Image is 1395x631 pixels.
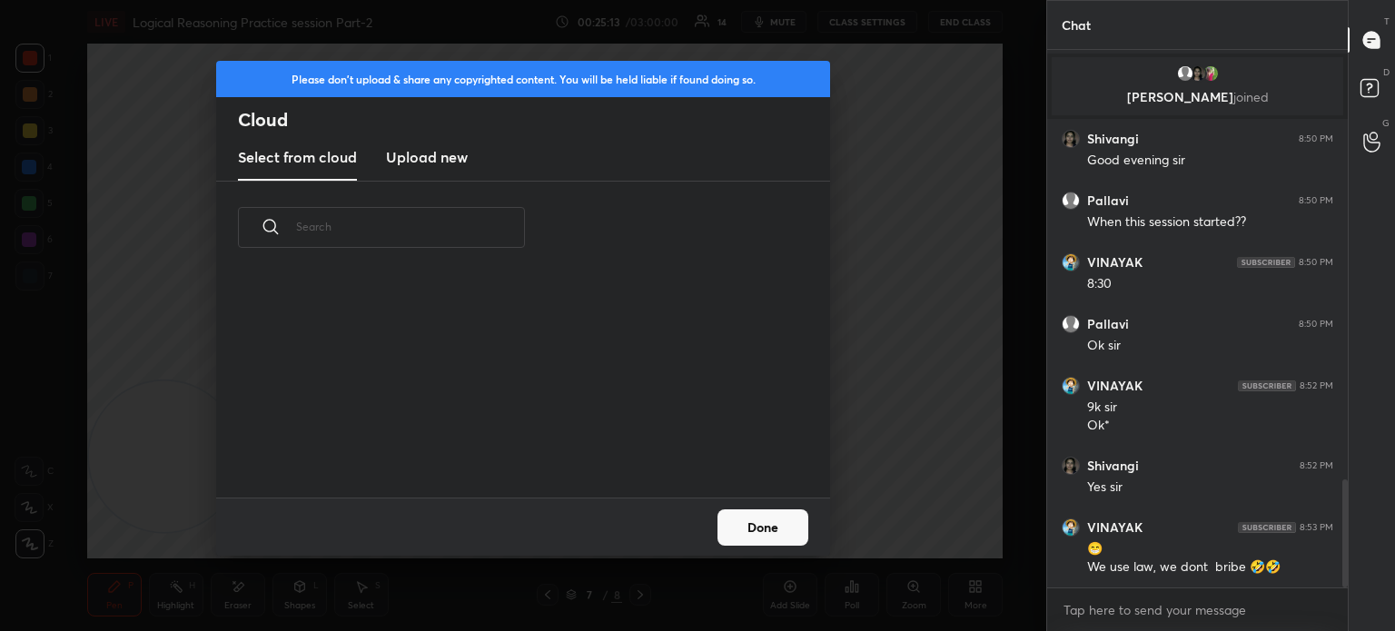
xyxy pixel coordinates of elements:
[238,146,357,168] h3: Select from cloud
[1062,377,1080,395] img: baf581b78f9842df8d22f21915c0352e.jpg
[216,269,808,498] div: grid
[1062,457,1080,475] img: 0b654ecaa4754615b2529ccf154d0386.72468683_3
[1087,558,1333,577] div: We use law, we dont bribe 🤣🤣
[1233,88,1269,105] span: joined
[717,509,808,546] button: Done
[1300,380,1333,391] div: 8:52 PM
[1087,399,1333,417] div: 9k sir
[1382,116,1390,130] p: G
[1237,257,1295,268] img: 4P8fHbbgJtejmAAAAAElFTkSuQmCC
[1087,254,1143,271] h6: VINAYAK
[1384,15,1390,28] p: T
[1087,316,1129,332] h6: Pallavi
[1087,275,1333,293] div: 8:30
[1087,152,1333,170] div: Good evening sir
[1176,64,1194,83] img: default.png
[1087,540,1333,558] div: 😁
[1087,458,1139,474] h6: Shivangi
[1063,90,1332,104] p: [PERSON_NAME]
[1062,253,1080,271] img: baf581b78f9842df8d22f21915c0352e.jpg
[1087,378,1143,394] h6: VINAYAK
[1383,65,1390,79] p: D
[1062,192,1080,210] img: default.png
[1087,192,1129,209] h6: Pallavi
[1047,1,1105,49] p: Chat
[1062,315,1080,333] img: default.png
[238,108,830,132] h2: Cloud
[1189,64,1207,83] img: 0b654ecaa4754615b2529ccf154d0386.72468683_3
[1238,522,1296,533] img: 4P8fHbbgJtejmAAAAAElFTkSuQmCC
[1299,195,1333,206] div: 8:50 PM
[1062,130,1080,148] img: 0b654ecaa4754615b2529ccf154d0386.72468683_3
[1299,319,1333,330] div: 8:50 PM
[1202,64,1220,83] img: efe10cd2024a4c25b1fc5447854eafa8.jpg
[1300,522,1333,533] div: 8:53 PM
[1299,257,1333,268] div: 8:50 PM
[1299,133,1333,144] div: 8:50 PM
[1062,518,1080,537] img: baf581b78f9842df8d22f21915c0352e.jpg
[1238,380,1296,391] img: 4P8fHbbgJtejmAAAAAElFTkSuQmCC
[1087,131,1139,147] h6: Shivangi
[1087,337,1333,355] div: Ok sir
[1300,460,1333,471] div: 8:52 PM
[386,146,468,168] h3: Upload new
[1047,50,1348,587] div: grid
[216,61,830,97] div: Please don't upload & share any copyrighted content. You will be held liable if found doing so.
[1087,213,1333,232] div: When this session started??
[1087,478,1333,497] div: Yes sir
[1087,519,1143,536] h6: VINAYAK
[296,188,525,265] input: Search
